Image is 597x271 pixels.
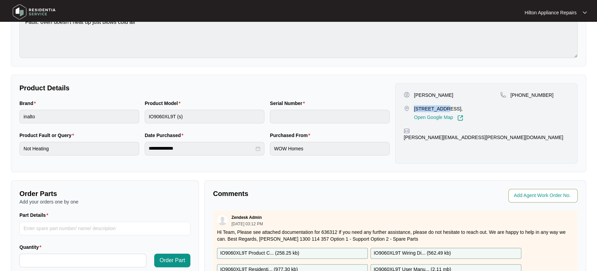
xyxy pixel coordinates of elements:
[404,134,563,141] p: [PERSON_NAME][EMAIL_ADDRESS][PERSON_NAME][DOMAIN_NAME]
[10,2,58,22] img: residentia service logo
[19,222,190,235] input: Part Details
[217,215,228,225] img: user.svg
[457,115,463,121] img: Link-External
[19,100,39,107] label: Brand
[374,250,451,257] p: IO9060XL9T Wiring Di... ( 562.49 kb )
[19,83,390,93] p: Product Details
[149,145,254,152] input: Date Purchased
[583,11,587,14] img: dropdown arrow
[145,100,183,107] label: Product Model
[19,198,190,205] p: Add your orders one by one
[19,142,139,155] input: Product Fault or Query
[404,92,410,98] img: user-pin
[270,110,390,123] input: Serial Number
[414,92,453,99] p: [PERSON_NAME]
[414,115,463,121] a: Open Google Map
[220,250,299,257] p: IO9060XL9T Product C... ( 258.25 kb )
[514,192,573,200] input: Add Agent Work Order No.
[231,215,262,220] p: Zendesk Admin
[19,244,44,251] label: Quantity
[19,212,51,219] label: Part Details
[524,9,577,16] p: Hilton Appliance Repairs
[145,132,186,139] label: Date Purchased
[500,92,506,98] img: map-pin
[404,128,410,134] img: map-pin
[19,110,139,123] input: Brand
[270,142,390,155] input: Purchased From
[19,12,578,58] textarea: Fault: oven doesn't heat up just blows cold air
[154,254,191,267] button: Order Part
[270,100,307,107] label: Serial Number
[145,110,264,123] input: Product Model
[160,256,185,265] span: Order Part
[20,254,146,267] input: Quantity
[510,92,553,99] p: [PHONE_NUMBER]
[213,189,390,198] p: Comments
[19,132,77,139] label: Product Fault or Query
[270,132,313,139] label: Purchased From
[404,105,410,111] img: map-pin
[19,189,190,198] p: Order Parts
[231,222,263,226] p: [DATE] 03:12 PM
[414,105,463,112] p: [STREET_ADDRESS],
[217,229,573,242] p: Hi Team, Please see attached documentation for 636312 If you need any further assistance, please ...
